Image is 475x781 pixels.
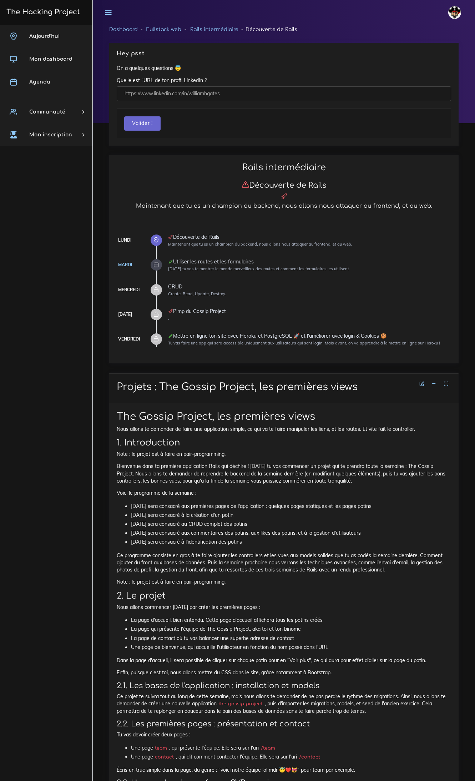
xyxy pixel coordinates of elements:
[29,109,65,115] span: Communauté
[131,744,451,752] li: Une page , qui présente l'équipe. Elle sera sur l'uri
[117,86,451,101] input: https://www.linkedin.com/in/williamhgates
[146,27,181,32] a: Fullstack web
[117,489,451,497] p: Voici le programme de la semaine :
[117,77,207,84] label: Quelle est l'URL de ton profil LinkedIn ?
[118,236,131,244] div: Lundi
[131,520,451,529] li: [DATE] sera consacré au CRUD complet des potins
[117,669,451,676] p: Enfin, puisque c'est toi, nous allons mettre du CSS dans le site, grâce notamment à Bootstrap.
[131,538,451,546] li: [DATE] sera consacré à l'identification des potins
[217,700,265,707] code: the-gossip-project
[131,752,451,761] li: Une page , qui dit comment contacter l'équipe. Elle sera sur l'uri
[168,235,451,240] div: Découverte de Rails
[117,766,451,774] p: Écris un truc simple dans la page, du genre : "voici notre équipe lol mdr 😇❤️😻" pour team par exe...
[190,27,238,32] a: Rails intermédiaire
[168,284,451,289] div: CRUD
[153,745,169,752] code: team
[131,625,451,634] li: La page qui présente l'équipe de The Gossip Project, aka toi et ton binome
[4,8,80,16] h3: The Hacking Project
[117,65,451,72] p: On a quelques questions 😇
[117,425,451,433] p: Nous allons te demander de faire une application simple, ce qui va te faire manipuler les liens, ...
[168,341,440,346] small: Tu vas faire une app qui sera accessible uniquement aux utilisateurs qui sont login. Mais avant, ...
[238,25,297,34] li: Découverte de Rails
[131,511,451,520] li: [DATE] sera consacré à la création d'un potin
[117,162,451,173] h2: Rails intermédiaire
[131,616,451,625] li: La page d'accueil, bien entendu. Cette page d'accueil affichera tous les potins créés
[153,754,176,761] code: contact
[297,754,322,761] code: /contact
[117,203,451,210] h5: Maintenant que tu es un champion du backend, nous allons nous attaquer au frontend, et au web.
[117,578,451,585] p: Note : le projet est à faire en pair-programming.
[117,381,451,393] h1: Projets : The Gossip Project, les premières views
[117,604,451,611] p: Nous allons commencer [DATE] par créer les premières pages :
[124,116,161,131] button: Valider !
[118,335,140,343] div: Vendredi
[168,333,451,338] div: Mettre en ligne ton site avec Heroku et PostgreSQL 🚀 et l'améliorer avec login & Cookies 🍪
[168,316,169,321] small: .
[118,262,132,267] a: Mardi
[259,745,277,752] code: /team
[448,6,461,19] img: avatar
[29,56,72,62] span: Mon dashboard
[131,529,451,538] li: [DATE] sera consacré aux commentaires des potins, aux likes des potins, et à la gestion d'utilisa...
[131,634,451,643] li: La page de contact où tu vas balancer une superbe adresse de contact
[109,27,138,32] a: Dashboard
[117,50,451,57] h5: Hey psst
[117,438,451,448] h2: 1. Introduction
[131,502,451,511] li: [DATE] sera consacré aux premières pages de l'application : quelques pages statiques et les pages...
[168,259,451,264] div: Utiliser les routes et les formulaires
[29,79,50,85] span: Agenda
[117,681,451,690] h3: 2.1. Les bases de l'application : installation et models
[117,731,451,738] p: Tu vas devoir créer deux pages :
[168,309,451,314] div: Pimp du Gossip Project
[168,266,349,271] small: [DATE] tu vas te montrer le monde merveilleux des routes et comment les formulaires les utilisent
[117,463,451,484] p: Bienvenue dans ta première application Rails qui déchire ! [DATE] tu vas commencer un projet qui ...
[168,291,226,296] small: Create, Read, Update, Destroy.
[117,411,451,423] h1: The Gossip Project, les premières views
[131,643,451,652] li: Une page de bienvenue, qui accueille l'utilisateur en fonction du nom passé dans l'URL
[117,450,451,458] p: Note : le projet est à faire en pair-programming.
[168,242,352,247] small: Maintenant que tu es un champion du backend, nous allons nous attaquer au frontend, et au web.
[117,720,451,729] h3: 2.2. Les premières pages : présentation et contact
[117,591,451,601] h2: 2. Le projet
[29,34,60,39] span: Aujourd'hui
[29,132,72,137] span: Mon inscription
[117,657,451,664] p: Dans la page d'accueil, il sera possible de cliquer sur chaque potin pour en "Voir plus", ce qui ...
[118,311,132,318] div: [DATE]
[117,181,451,190] h3: Découverte de Rails
[117,552,451,574] p: Ce programme consiste en gros à te faire ajouter les controllers et les vues aux models solides q...
[117,693,451,715] p: Ce projet te suivra tout au long de cette semaine, mais nous allons te demander de ne pas perdre ...
[118,286,140,294] div: Mercredi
